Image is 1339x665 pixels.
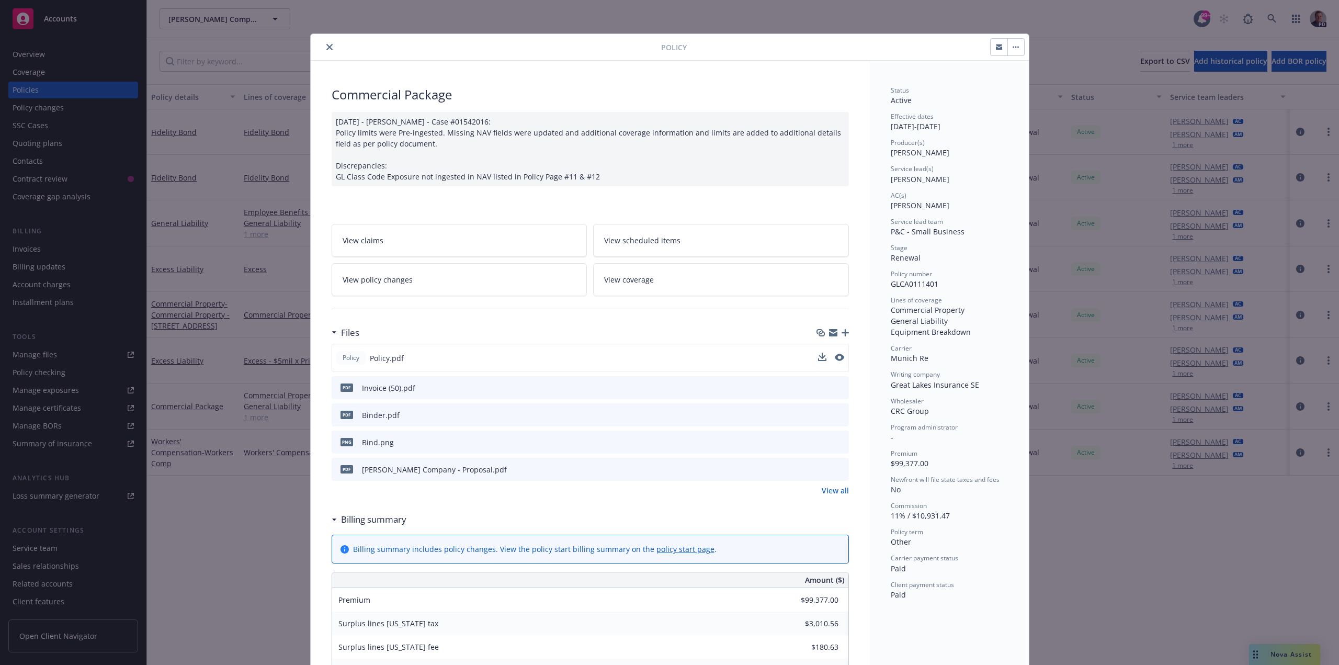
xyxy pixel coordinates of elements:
div: [DATE] - [PERSON_NAME] - Case #01542016: Policy limits were Pre-ingested. Missing NAV fields were... [332,112,849,186]
span: $99,377.00 [891,458,928,468]
button: preview file [835,437,845,448]
div: Bind.png [362,437,394,448]
span: Producer(s) [891,138,925,147]
span: Service lead team [891,217,943,226]
div: [DATE] - [DATE] [891,112,1008,132]
span: Policy term [891,527,923,536]
div: Commercial Package [332,86,849,104]
button: download file [819,382,827,393]
a: policy start page [656,544,714,554]
span: pdf [341,384,353,391]
span: Active [891,95,912,105]
span: CRC Group [891,406,929,416]
span: View policy changes [343,274,413,285]
input: 0.00 [777,639,845,655]
span: Wholesaler [891,397,924,405]
div: Equipment Breakdown [891,326,1008,337]
button: preview file [835,410,845,421]
span: Great Lakes Insurance SE [891,380,979,390]
span: Surplus lines [US_STATE] fee [338,642,439,652]
span: Premium [338,595,370,605]
span: Newfront will file state taxes and fees [891,475,1000,484]
span: Premium [891,449,917,458]
div: Billing summary [332,513,406,526]
span: Munich Re [891,353,928,363]
a: View policy changes [332,263,587,296]
span: View claims [343,235,383,246]
button: preview file [835,464,845,475]
h3: Files [341,326,359,340]
span: Surplus lines [US_STATE] tax [338,618,438,628]
span: [PERSON_NAME] [891,200,949,210]
span: Writing company [891,370,940,379]
button: download file [818,353,826,364]
button: preview file [835,382,845,393]
span: Commission [891,501,927,510]
div: Billing summary includes policy changes. View the policy start billing summary on the . [353,544,717,555]
a: View coverage [593,263,849,296]
span: View coverage [604,274,654,285]
span: Program administrator [891,423,958,432]
span: Carrier payment status [891,554,958,562]
span: P&C - Small Business [891,227,964,236]
span: Policy [661,42,687,53]
span: Renewal [891,253,921,263]
button: download file [819,437,827,448]
span: Policy.pdf [370,353,404,364]
button: download file [819,410,827,421]
span: Paid [891,563,906,573]
span: View scheduled items [604,235,680,246]
span: [PERSON_NAME] [891,174,949,184]
span: Effective dates [891,112,934,121]
span: Lines of coverage [891,296,942,305]
a: View all [822,485,849,496]
span: Client payment status [891,580,954,589]
span: [PERSON_NAME] [891,148,949,157]
div: [PERSON_NAME] Company - Proposal.pdf [362,464,507,475]
div: Binder.pdf [362,410,400,421]
span: Policy [341,353,361,363]
a: View scheduled items [593,224,849,257]
span: pdf [341,411,353,419]
span: Status [891,86,909,95]
span: Other [891,537,911,547]
span: 11% / $10,931.47 [891,511,950,521]
div: Files [332,326,359,340]
div: Commercial Property [891,305,1008,315]
span: Amount ($) [805,574,844,585]
span: No [891,484,901,494]
input: 0.00 [777,616,845,632]
button: preview file [835,354,844,361]
span: - [891,432,893,442]
button: download file [819,464,827,475]
span: Paid [891,590,906,600]
button: preview file [835,353,844,364]
span: Policy number [891,269,932,278]
a: View claims [332,224,587,257]
span: Stage [891,243,907,252]
button: download file [818,353,826,361]
span: AC(s) [891,191,906,200]
div: Invoice (50).pdf [362,382,415,393]
h3: Billing summary [341,513,406,526]
span: Service lead(s) [891,164,934,173]
button: close [323,41,336,53]
div: General Liability [891,315,1008,326]
span: png [341,438,353,446]
span: Carrier [891,344,912,353]
span: GLCA0111401 [891,279,938,289]
input: 0.00 [777,592,845,608]
span: pdf [341,465,353,473]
